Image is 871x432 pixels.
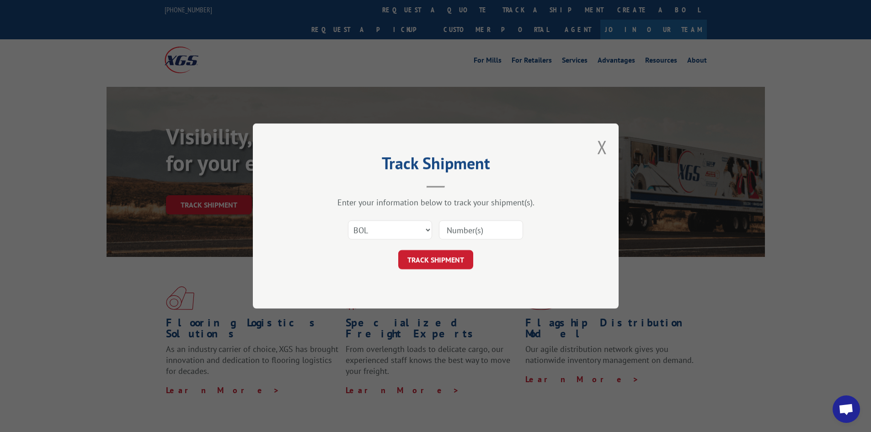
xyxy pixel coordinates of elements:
input: Number(s) [439,220,523,240]
div: Open chat [833,395,860,423]
button: TRACK SHIPMENT [398,250,473,269]
div: Enter your information below to track your shipment(s). [299,197,573,208]
button: Close modal [597,135,607,159]
h2: Track Shipment [299,157,573,174]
